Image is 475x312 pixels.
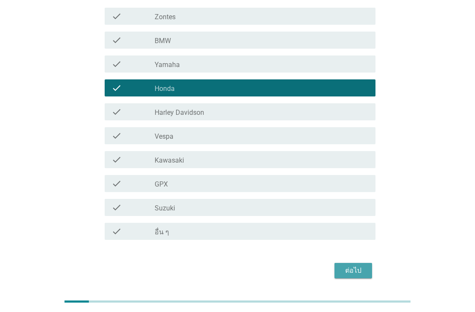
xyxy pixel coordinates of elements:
i: check [111,107,122,117]
label: อื่น ๆ [155,228,169,236]
label: Suzuki [155,204,175,213]
i: check [111,11,122,21]
label: GPX [155,180,168,189]
i: check [111,59,122,69]
label: BMW [155,37,171,45]
i: check [111,131,122,141]
div: ต่อไป [341,265,365,276]
i: check [111,83,122,93]
label: Harley Davidson [155,108,204,117]
label: Kawasaki [155,156,184,165]
label: Zontes [155,13,176,21]
label: Honda [155,85,175,93]
i: check [111,226,122,236]
i: check [111,202,122,213]
button: ต่อไป [334,263,372,278]
i: check [111,35,122,45]
label: Vespa [155,132,173,141]
i: check [111,178,122,189]
i: check [111,155,122,165]
label: Yamaha [155,61,180,69]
